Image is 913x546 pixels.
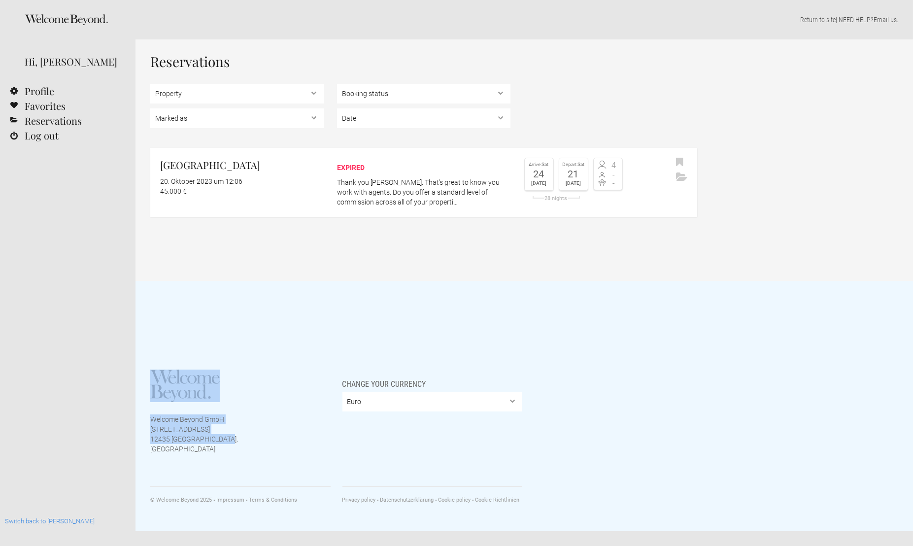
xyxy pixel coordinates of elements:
[337,163,510,172] div: expired
[150,370,220,402] img: Welcome Beyond
[337,84,510,103] select: , ,
[608,162,620,170] span: 4
[160,158,324,172] h2: [GEOGRAPHIC_DATA]
[150,54,697,69] h1: Reservations
[436,497,471,503] a: Cookie policy
[562,161,585,169] div: Depart Sat
[527,161,551,169] div: Arrive Sat
[150,108,324,128] select: , , ,
[527,179,551,188] div: [DATE]
[150,497,212,503] span: © Welcome Beyond 2025
[246,497,297,503] a: Terms & Conditions
[160,187,187,195] flynt-currency: 45.000 €
[150,148,697,217] a: [GEOGRAPHIC_DATA] 20. Oktober 2023 um 12:06 45.000 € expired Thank you [PERSON_NAME]. That's grea...
[213,497,244,503] a: Impressum
[608,179,620,187] span: -
[337,177,510,207] p: Thank you [PERSON_NAME]. That's great to know you work with agents. Do you offer a standard level...
[527,169,551,179] div: 24
[337,108,510,128] select: ,
[674,170,690,185] button: Archive
[377,497,434,503] a: Datenschutzerklärung
[160,177,242,185] flynt-date-display: 20. Oktober 2023 um 12:06
[25,54,121,69] div: Hi, [PERSON_NAME]
[562,169,585,179] div: 21
[150,15,898,25] p: | NEED HELP? .
[342,497,376,503] a: Privacy policy
[562,179,585,188] div: [DATE]
[674,155,686,170] button: Bookmark
[800,16,836,24] a: Return to site
[5,517,95,525] a: Switch back to [PERSON_NAME]
[524,196,588,201] div: 28 nights
[608,171,620,179] span: -
[342,392,523,411] select: Change your currency
[874,16,897,24] a: Email us
[150,414,238,454] p: Welcome Beyond GmbH [STREET_ADDRESS] 12435 [GEOGRAPHIC_DATA], [GEOGRAPHIC_DATA]
[342,370,426,389] span: Change your currency
[473,497,520,503] a: Cookie Richtlinien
